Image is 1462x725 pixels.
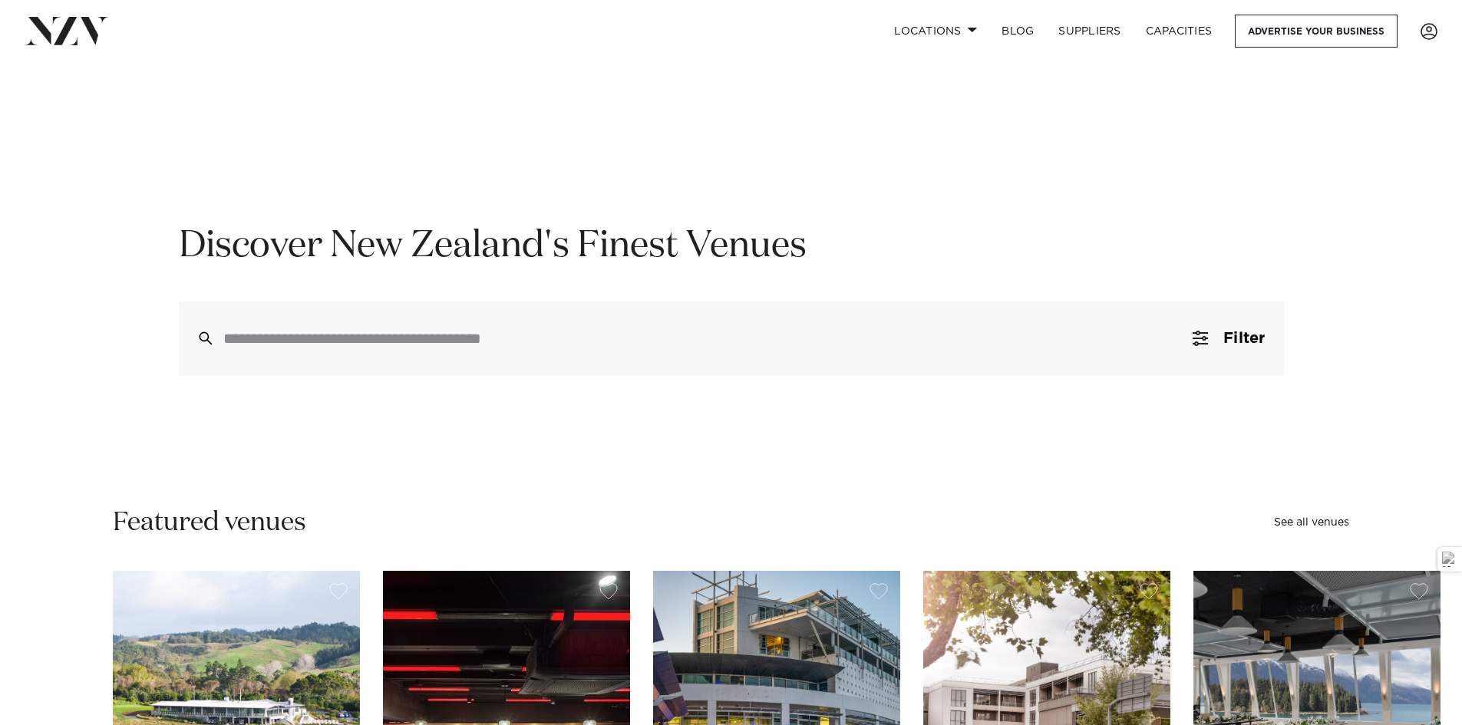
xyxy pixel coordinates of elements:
a: SUPPLIERS [1046,15,1133,48]
a: Capacities [1134,15,1225,48]
h2: Featured venues [113,506,306,540]
a: Advertise your business [1235,15,1398,48]
button: Filter [1174,302,1283,375]
span: Filter [1223,331,1265,346]
a: BLOG [989,15,1046,48]
a: See all venues [1274,517,1349,528]
img: nzv-logo.png [25,17,108,44]
a: Locations [882,15,989,48]
h1: Discover New Zealand's Finest Venues [179,222,1284,271]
